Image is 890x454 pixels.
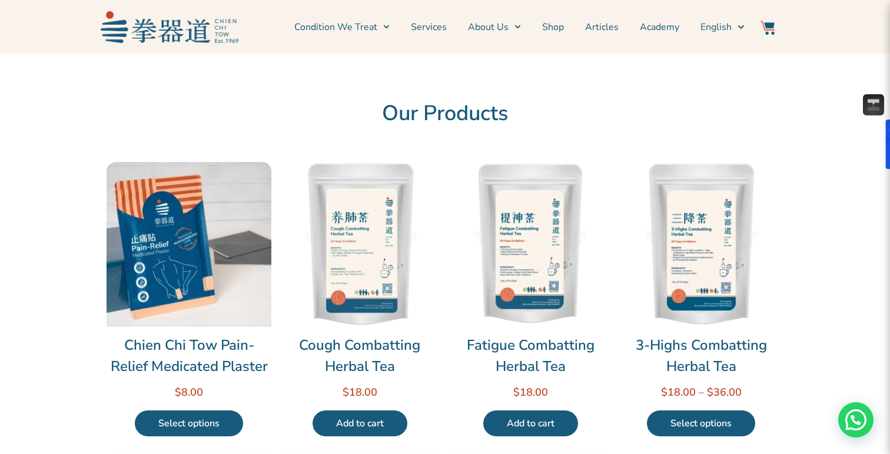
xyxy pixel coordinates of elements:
span: $ [513,385,520,399]
h2: Our Products [107,101,783,127]
a: About Us [468,12,521,42]
a: Cough Combatting Herbal Tea [277,334,442,377]
a: Chien Chi Tow Pain-Relief Medicated Plaster [107,334,271,377]
a: Articles [585,12,619,42]
a: 3-Highs Combatting Herbal Tea [619,334,783,377]
bdi: 36.00 [707,385,742,399]
a: Condition We Treat [294,12,390,42]
a: Fatigue Combatting Herbal Tea [448,334,613,377]
span: – [699,385,704,399]
a: Add to cart: “Cough Combatting Herbal Tea” [313,410,407,436]
bdi: 18.00 [661,385,696,399]
bdi: 18.00 [343,385,377,399]
a: Switch to English [700,12,744,42]
span: $ [707,385,713,399]
img: Cough Combatting Herbal Tea [277,162,442,327]
nav: Menu [244,12,745,42]
span: $ [343,385,349,399]
span: $ [175,385,181,399]
img: 3-Highs Combatting Herbal Tea [619,162,783,327]
img: Website Icon-03 [761,21,775,35]
img: Chien Chi Tow Pain-Relief Medicated Plaster [107,162,271,327]
a: Academy [640,12,679,42]
a: Services [411,12,447,42]
div: Need help? WhatsApp contact [838,402,874,438]
span: $ [661,385,667,399]
bdi: 18.00 [513,385,548,399]
bdi: 8.00 [175,385,203,399]
a: Add to cart: “Fatigue Combatting Herbal Tea” [483,410,578,436]
img: Fatigue Combatting Herbal Tea [448,162,613,327]
span: English [700,20,732,34]
a: Select options for “3-Highs Combatting Herbal Tea” [647,410,755,436]
a: Select options for “Chien Chi Tow Pain-Relief Medicated Plaster” [135,410,243,436]
a: Shop [542,12,564,42]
